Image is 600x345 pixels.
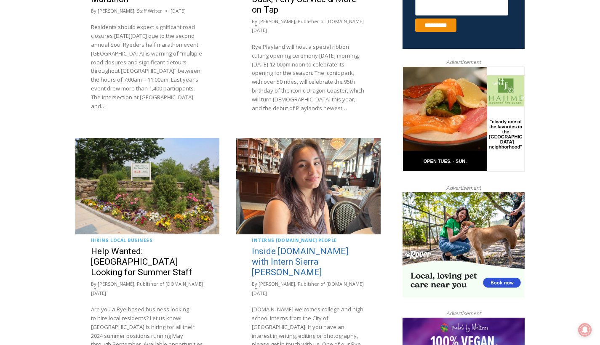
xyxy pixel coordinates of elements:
a: [PERSON_NAME], Publisher of [DOMAIN_NAME] [259,18,364,24]
span: Advertisement [438,184,489,192]
a: Open Tues. - Sun. [PHONE_NUMBER] [0,85,85,105]
p: Residents should expect significant road closures [DATE][DATE] due to the second annual Soul Ryed... [91,23,204,110]
a: Local Business [110,237,152,243]
a: Help Wanted: [GEOGRAPHIC_DATA] Looking for Summer Staff [91,246,192,277]
time: [DATE] [91,289,106,297]
a: [DOMAIN_NAME] [276,237,317,243]
span: Intern @ [DOMAIN_NAME] [220,84,390,103]
a: Inside [DOMAIN_NAME] with Intern Sierra [PERSON_NAME] [252,246,348,277]
img: (PHOTO: The corner of Rye Town Park at the intersection of Dearborn and Forest Avenue. Credit: Si... [75,138,220,234]
span: Advertisement [438,309,489,317]
a: [PERSON_NAME], Publisher of [DOMAIN_NAME] [259,281,364,287]
div: "clearly one of the favorites in the [GEOGRAPHIC_DATA] neighborhood" [86,53,120,101]
span: Advertisement [438,58,489,66]
time: [DATE] [171,7,186,15]
a: [PERSON_NAME], Staff Writer [98,8,162,14]
a: Hiring [91,237,109,243]
span: By [91,7,96,15]
a: Interns [252,237,275,243]
span: Open Tues. - Sun. [PHONE_NUMBER] [3,87,83,119]
time: [DATE] [252,27,267,34]
span: By [252,280,257,288]
time: [DATE] [252,289,267,297]
span: By [252,18,257,25]
span: By [91,280,96,288]
img: (PHOTO: MyRye.com Spring 2023 intern Sierra Desai.) [236,138,381,234]
a: People [318,237,337,243]
div: "[PERSON_NAME] and I covered the [DATE] Parade, which was a really eye opening experience as I ha... [213,0,398,82]
p: Rye Playland will host a special ribbon cutting opening ceremony [DATE] morning, [DATE] 12:00pm n... [252,42,365,112]
a: Intern @ [DOMAIN_NAME] [203,82,408,105]
a: [PERSON_NAME], Publisher of [DOMAIN_NAME] [98,281,203,287]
